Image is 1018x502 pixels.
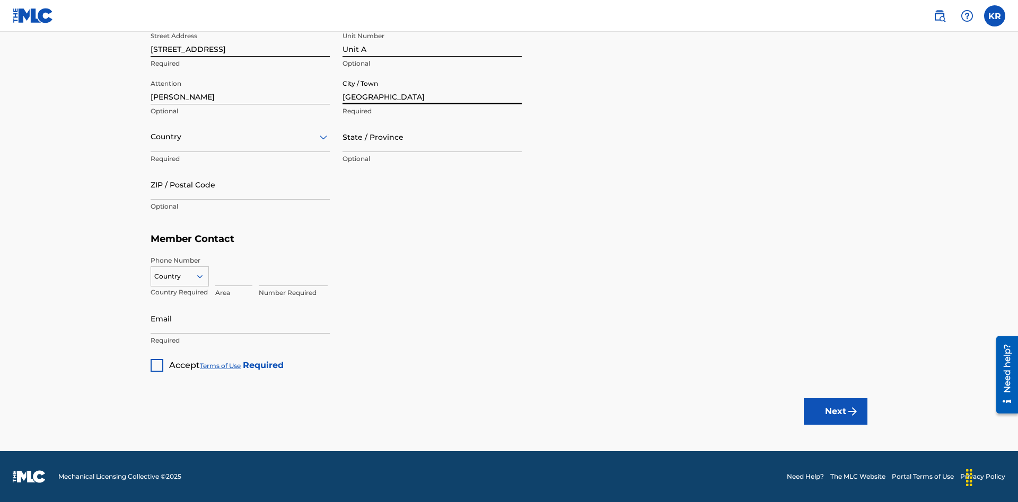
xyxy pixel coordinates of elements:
strong: Required [243,360,284,370]
a: Portal Terms of Use [892,472,954,481]
p: Optional [343,154,522,164]
button: Next [804,398,867,425]
span: Mechanical Licensing Collective © 2025 [58,472,181,481]
p: Optional [343,59,522,68]
img: logo [13,470,46,483]
h5: Member Contact [151,228,867,250]
p: Optional [151,106,330,116]
a: Need Help? [787,472,824,481]
a: Privacy Policy [960,472,1005,481]
img: f7272a7cc735f4ea7f67.svg [846,405,859,418]
iframe: Chat Widget [965,451,1018,502]
a: Terms of Use [200,362,241,370]
iframe: Resource Center [988,332,1018,419]
p: Area [215,288,252,298]
div: User Menu [984,5,1005,26]
p: Country Required [151,288,209,297]
span: Accept [169,360,200,370]
p: Required [151,154,330,164]
img: help [961,10,973,22]
p: Required [343,106,522,116]
a: The MLC Website [830,472,885,481]
img: search [933,10,946,22]
img: MLC Logo [13,8,54,23]
div: Help [956,5,978,26]
p: Required [151,59,330,68]
div: Drag [961,462,978,494]
p: Number Required [259,288,328,298]
p: Required [151,336,330,345]
a: Public Search [929,5,950,26]
p: Optional [151,202,330,211]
